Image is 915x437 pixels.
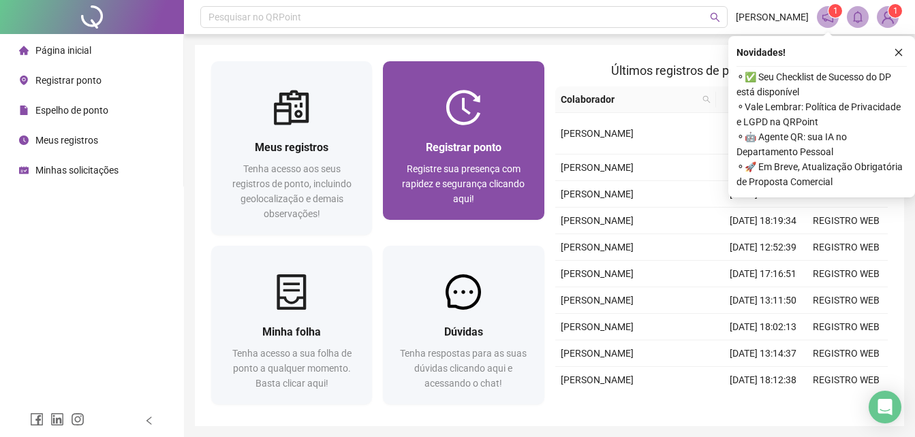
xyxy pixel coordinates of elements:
[561,321,634,332] span: [PERSON_NAME]
[736,10,809,25] span: [PERSON_NAME]
[19,76,29,85] span: environment
[722,181,805,208] td: [DATE] 17:37:02
[722,340,805,367] td: [DATE] 13:14:37
[822,11,834,23] span: notification
[722,287,805,314] td: [DATE] 13:11:50
[893,6,898,16] span: 1
[444,325,483,338] span: Dúvidas
[805,234,888,261] td: REGISTRO WEB
[19,135,29,145] span: clock-circle
[383,246,544,404] a: DúvidasTenha respostas para as suas dúvidas clicando aqui e acessando o chat!
[211,61,372,235] a: Meus registrosTenha acesso aos seus registros de ponto, incluindo geolocalização e demais observa...
[722,155,805,181] td: [DATE] 18:13:22
[561,348,634,359] span: [PERSON_NAME]
[700,89,713,110] span: search
[426,141,501,154] span: Registrar ponto
[888,4,902,18] sup: Atualize o seu contato no menu Meus Dados
[561,242,634,253] span: [PERSON_NAME]
[400,348,527,389] span: Tenha respostas para as suas dúvidas clicando aqui e acessando o chat!
[561,128,634,139] span: [PERSON_NAME]
[50,412,64,426] span: linkedin
[232,348,352,389] span: Tenha acesso a sua folha de ponto a qualquer momento. Basta clicar aqui!
[852,11,864,23] span: bell
[805,340,888,367] td: REGISTRO WEB
[702,95,711,103] span: search
[561,215,634,226] span: [PERSON_NAME]
[722,208,805,234] td: [DATE] 18:19:34
[144,416,154,425] span: left
[722,367,805,393] td: [DATE] 18:12:38
[722,234,805,261] td: [DATE] 12:52:39
[722,261,805,287] td: [DATE] 17:16:51
[211,246,372,404] a: Minha folhaTenha acesso a sua folha de ponto a qualquer momento. Basta clicar aqui!
[19,46,29,55] span: home
[561,189,634,199] span: [PERSON_NAME]
[561,162,634,173] span: [PERSON_NAME]
[878,7,898,27] img: 87777
[561,374,634,385] span: [PERSON_NAME]
[30,412,44,426] span: facebook
[35,105,108,116] span: Espelho de ponto
[262,325,321,338] span: Minha folha
[383,61,544,220] a: Registrar pontoRegistre sua presença com rapidez e segurança clicando aqui!
[35,75,102,86] span: Registrar ponto
[71,412,84,426] span: instagram
[35,45,91,56] span: Página inicial
[736,69,907,99] span: ⚬ ✅ Seu Checklist de Sucesso do DP está disponível
[805,367,888,393] td: REGISTRO WEB
[722,92,780,107] span: Data/Hora
[255,141,328,154] span: Meus registros
[35,135,98,146] span: Meus registros
[611,63,831,78] span: Últimos registros de ponto sincronizados
[828,4,842,18] sup: 1
[561,92,698,107] span: Colaborador
[833,6,838,16] span: 1
[894,48,903,57] span: close
[736,45,786,60] span: Novidades !
[722,314,805,340] td: [DATE] 18:02:13
[716,86,796,113] th: Data/Hora
[805,261,888,287] td: REGISTRO WEB
[736,99,907,129] span: ⚬ Vale Lembrar: Política de Privacidade e LGPD na QRPoint
[736,159,907,189] span: ⚬ 🚀 Em Breve, Atualização Obrigatória de Proposta Comercial
[805,208,888,234] td: REGISTRO WEB
[561,268,634,279] span: [PERSON_NAME]
[722,113,805,155] td: [DATE] 17:30:00
[710,12,720,22] span: search
[19,106,29,115] span: file
[35,165,119,176] span: Minhas solicitações
[232,163,352,219] span: Tenha acesso aos seus registros de ponto, incluindo geolocalização e demais observações!
[402,163,525,204] span: Registre sua presença com rapidez e segurança clicando aqui!
[19,165,29,175] span: schedule
[869,391,901,423] div: Open Intercom Messenger
[736,129,907,159] span: ⚬ 🤖 Agente QR: sua IA no Departamento Pessoal
[561,295,634,306] span: [PERSON_NAME]
[805,314,888,340] td: REGISTRO WEB
[805,287,888,314] td: REGISTRO WEB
